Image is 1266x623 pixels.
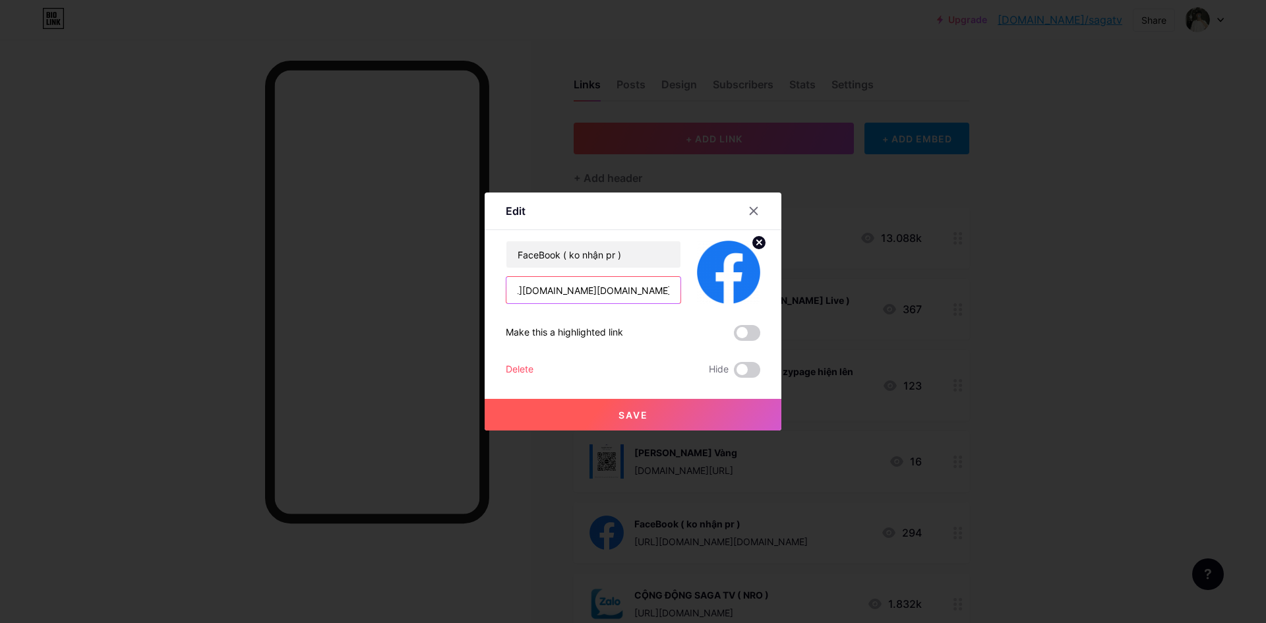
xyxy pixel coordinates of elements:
[485,399,781,430] button: Save
[709,362,729,378] span: Hide
[506,241,680,268] input: Title
[506,203,526,219] div: Edit
[506,362,533,378] div: Delete
[697,241,760,304] img: link_thumbnail
[618,409,648,421] span: Save
[506,277,680,303] input: URL
[506,325,623,341] div: Make this a highlighted link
